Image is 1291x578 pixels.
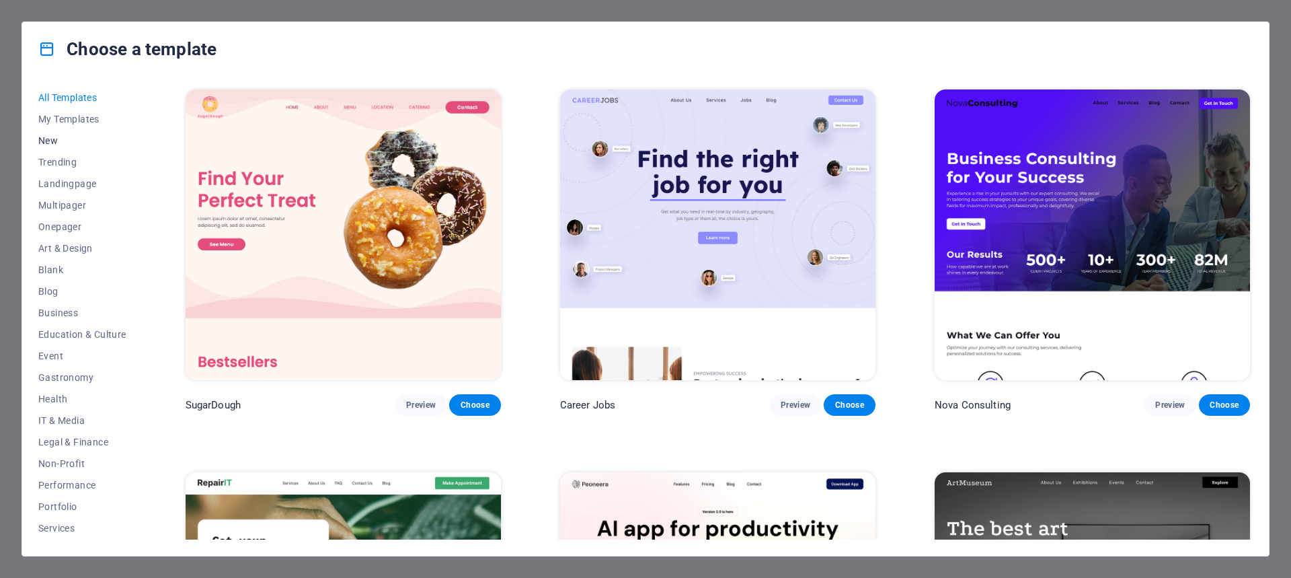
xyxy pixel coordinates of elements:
[38,372,126,383] span: Gastronomy
[1144,394,1196,416] button: Preview
[186,398,241,412] p: SugarDough
[38,259,126,281] button: Blank
[406,400,436,410] span: Preview
[38,178,126,189] span: Landingpage
[1155,400,1185,410] span: Preview
[38,345,126,367] button: Event
[38,523,126,534] span: Services
[38,200,126,211] span: Multipager
[834,400,864,410] span: Choose
[781,400,810,410] span: Preview
[449,394,500,416] button: Choose
[38,329,126,340] span: Education & Culture
[38,216,126,238] button: Onepager
[38,415,126,426] span: IT & Media
[38,194,126,216] button: Multipager
[38,302,126,324] button: Business
[38,38,217,60] h4: Choose a template
[38,324,126,345] button: Education & Culture
[38,243,126,254] span: Art & Design
[38,539,126,561] button: Shop
[38,135,126,146] span: New
[38,114,126,124] span: My Templates
[460,400,490,410] span: Choose
[38,238,126,259] button: Art & Design
[38,367,126,388] button: Gastronomy
[38,281,126,302] button: Blog
[38,496,126,517] button: Portfolio
[395,394,446,416] button: Preview
[1210,400,1239,410] span: Choose
[560,398,616,412] p: Career Jobs
[770,394,821,416] button: Preview
[38,517,126,539] button: Services
[38,173,126,194] button: Landingpage
[38,431,126,453] button: Legal & Finance
[38,410,126,431] button: IT & Media
[38,264,126,275] span: Blank
[38,394,126,404] span: Health
[38,92,126,103] span: All Templates
[38,453,126,474] button: Non-Profit
[935,89,1250,380] img: Nova Consulting
[38,308,126,318] span: Business
[38,351,126,361] span: Event
[38,130,126,151] button: New
[38,286,126,297] span: Blog
[824,394,875,416] button: Choose
[560,89,875,380] img: Career Jobs
[38,458,126,469] span: Non-Profit
[38,480,126,491] span: Performance
[38,108,126,130] button: My Templates
[38,437,126,447] span: Legal & Finance
[38,474,126,496] button: Performance
[38,151,126,173] button: Trending
[38,388,126,410] button: Health
[1199,394,1250,416] button: Choose
[38,157,126,168] span: Trending
[186,89,501,380] img: SugarDough
[38,501,126,512] span: Portfolio
[935,398,1011,412] p: Nova Consulting
[38,87,126,108] button: All Templates
[38,221,126,232] span: Onepager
